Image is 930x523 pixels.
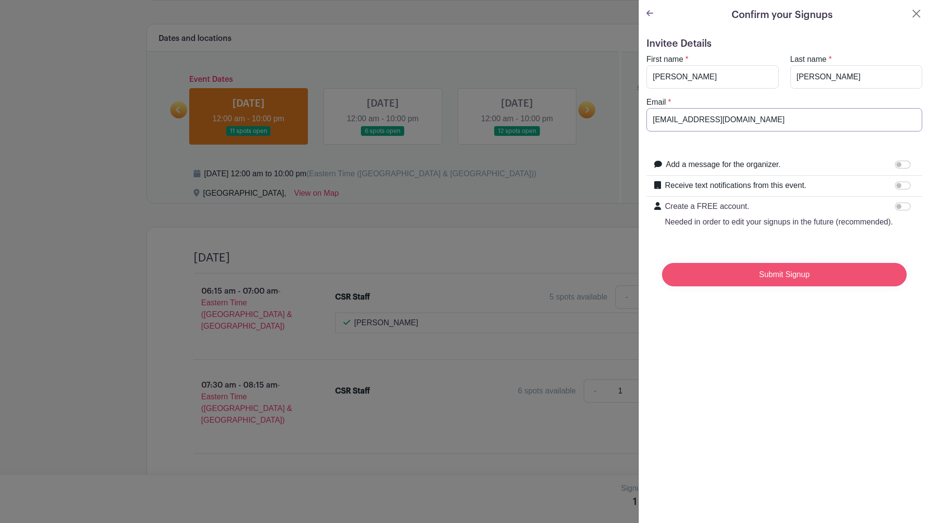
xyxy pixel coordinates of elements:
[665,216,893,228] p: Needed in order to edit your signups in the future (recommended).
[732,8,833,22] h5: Confirm your Signups
[666,159,781,170] label: Add a message for the organizer.
[662,263,907,286] input: Submit Signup
[665,180,806,191] label: Receive text notifications from this event.
[665,201,893,212] p: Create a FREE account.
[646,38,922,50] h5: Invitee Details
[790,54,827,65] label: Last name
[646,96,666,108] label: Email
[911,8,922,19] button: Close
[646,54,683,65] label: First name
